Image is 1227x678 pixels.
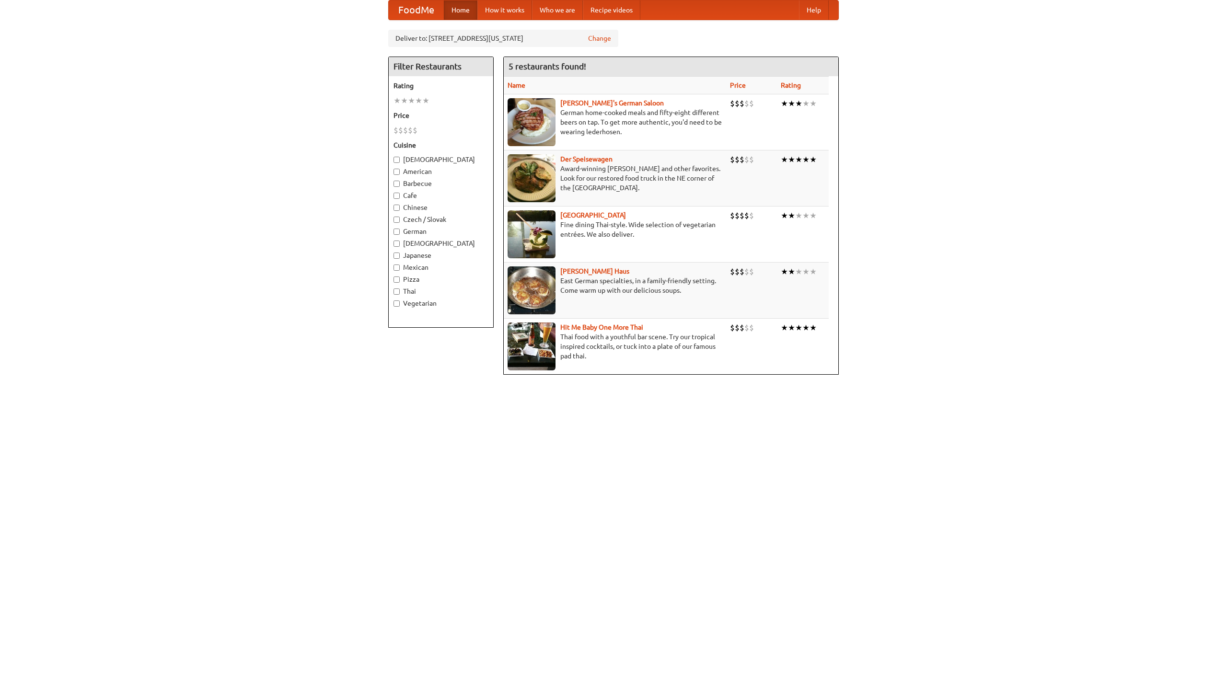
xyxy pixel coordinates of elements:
li: $ [749,322,754,333]
li: $ [735,266,740,277]
label: Vegetarian [394,299,488,308]
p: German home-cooked meals and fifty-eight different beers on tap. To get more authentic, you'd nee... [508,108,722,137]
li: $ [744,154,749,165]
li: ★ [415,95,422,106]
li: ★ [795,98,802,109]
li: $ [740,154,744,165]
label: Pizza [394,275,488,284]
li: ★ [795,322,802,333]
li: $ [413,125,417,136]
a: Help [799,0,829,20]
li: ★ [401,95,408,106]
label: Japanese [394,251,488,260]
li: $ [398,125,403,136]
li: ★ [810,154,817,165]
img: esthers.jpg [508,98,556,146]
label: Czech / Slovak [394,215,488,224]
li: ★ [788,266,795,277]
li: ★ [810,98,817,109]
li: $ [403,125,408,136]
img: babythai.jpg [508,322,556,370]
li: $ [740,210,744,221]
a: How it works [477,0,532,20]
a: Der Speisewagen [560,155,613,163]
input: Japanese [394,253,400,259]
img: speisewagen.jpg [508,154,556,202]
li: ★ [788,210,795,221]
ng-pluralize: 5 restaurants found! [509,62,586,71]
li: $ [730,154,735,165]
a: Change [588,34,611,43]
li: $ [740,98,744,109]
li: $ [735,98,740,109]
b: [PERSON_NAME] Haus [560,267,629,275]
li: $ [730,266,735,277]
li: ★ [802,210,810,221]
li: $ [730,210,735,221]
li: $ [735,322,740,333]
li: $ [749,266,754,277]
li: ★ [781,154,788,165]
input: [DEMOGRAPHIC_DATA] [394,157,400,163]
li: ★ [781,322,788,333]
li: $ [749,154,754,165]
label: [DEMOGRAPHIC_DATA] [394,239,488,248]
p: East German specialties, in a family-friendly setting. Come warm up with our delicious soups. [508,276,722,295]
input: Czech / Slovak [394,217,400,223]
li: $ [740,322,744,333]
label: Barbecue [394,179,488,188]
li: ★ [795,266,802,277]
li: ★ [795,154,802,165]
a: Name [508,81,525,89]
a: Home [444,0,477,20]
li: $ [730,98,735,109]
li: ★ [394,95,401,106]
a: Price [730,81,746,89]
p: Award-winning [PERSON_NAME] and other favorites. Look for our restored food truck in the NE corne... [508,164,722,193]
li: $ [744,266,749,277]
li: ★ [795,210,802,221]
input: German [394,229,400,235]
input: Pizza [394,276,400,283]
h4: Filter Restaurants [389,57,493,76]
li: $ [735,154,740,165]
li: $ [394,125,398,136]
a: Recipe videos [583,0,640,20]
li: $ [744,322,749,333]
label: Cafe [394,191,488,200]
input: [DEMOGRAPHIC_DATA] [394,241,400,247]
label: Chinese [394,203,488,212]
img: satay.jpg [508,210,556,258]
input: Chinese [394,205,400,211]
li: $ [735,210,740,221]
h5: Rating [394,81,488,91]
a: Rating [781,81,801,89]
li: ★ [788,322,795,333]
h5: Price [394,111,488,120]
p: Fine dining Thai-style. Wide selection of vegetarian entrées. We also deliver. [508,220,722,239]
li: $ [408,125,413,136]
li: $ [749,210,754,221]
li: ★ [802,154,810,165]
a: Who we are [532,0,583,20]
p: Thai food with a youthful bar scene. Try our tropical inspired cocktails, or tuck into a plate of... [508,332,722,361]
a: [GEOGRAPHIC_DATA] [560,211,626,219]
label: American [394,167,488,176]
h5: Cuisine [394,140,488,150]
img: kohlhaus.jpg [508,266,556,314]
li: ★ [810,322,817,333]
a: [PERSON_NAME]'s German Saloon [560,99,664,107]
li: ★ [802,322,810,333]
a: Hit Me Baby One More Thai [560,323,643,331]
input: Cafe [394,193,400,199]
li: ★ [408,95,415,106]
li: ★ [802,98,810,109]
input: Barbecue [394,181,400,187]
label: Mexican [394,263,488,272]
a: FoodMe [389,0,444,20]
li: $ [730,322,735,333]
li: $ [744,210,749,221]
